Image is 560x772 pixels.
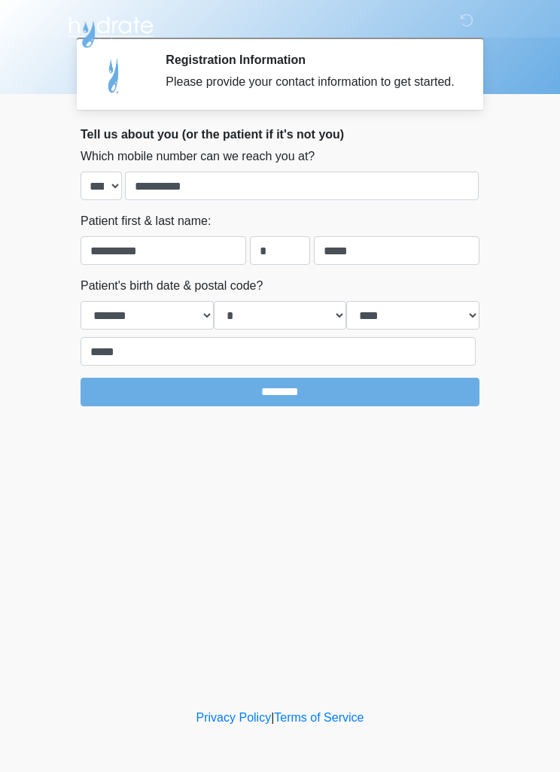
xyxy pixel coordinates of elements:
[81,147,315,166] label: Which mobile number can we reach you at?
[81,127,479,141] h2: Tell us about you (or the patient if it's not you)
[81,212,211,230] label: Patient first & last name:
[92,53,137,98] img: Agent Avatar
[166,73,457,91] div: Please provide your contact information to get started.
[65,11,156,49] img: Hydrate IV Bar - Scottsdale Logo
[271,711,274,724] a: |
[81,277,263,295] label: Patient's birth date & postal code?
[196,711,272,724] a: Privacy Policy
[274,711,364,724] a: Terms of Service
